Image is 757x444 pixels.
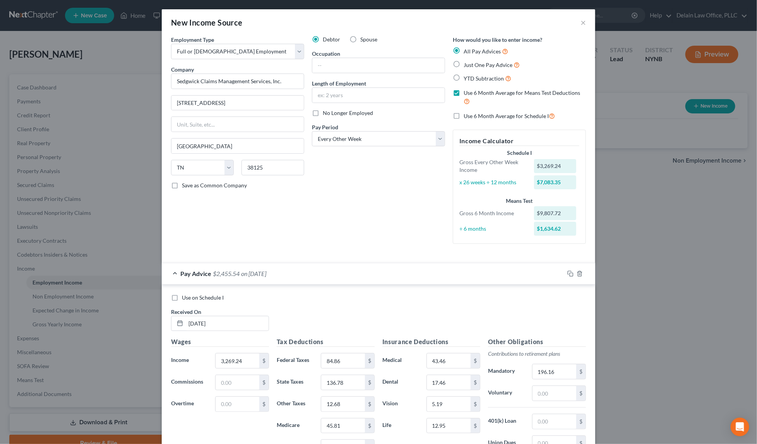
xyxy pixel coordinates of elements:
[471,397,480,411] div: $
[464,48,501,55] span: All Pay Advices
[180,270,211,277] span: Pay Advice
[216,397,259,411] input: 0.00
[171,17,243,28] div: New Income Source
[167,396,211,412] label: Overtime
[427,397,471,411] input: 0.00
[241,270,266,277] span: on [DATE]
[273,353,317,369] label: Federal Taxes
[321,397,365,411] input: 0.00
[365,353,374,368] div: $
[471,375,480,390] div: $
[277,337,375,347] h5: Tax Deductions
[171,66,194,73] span: Company
[216,375,259,390] input: 0.00
[273,396,317,412] label: Other Taxes
[182,294,224,301] span: Use on Schedule I
[167,375,211,390] label: Commissions
[312,124,338,130] span: Pay Period
[459,136,579,146] h5: Income Calculator
[464,75,504,82] span: YTD Subtraction
[382,337,480,347] h5: Insurance Deductions
[576,364,586,379] div: $
[216,353,259,368] input: 0.00
[323,110,373,116] span: No Longer Employed
[456,158,530,174] div: Gross Every Other Week Income
[459,197,579,205] div: Means Test
[312,79,366,87] label: Length of Employment
[213,270,240,277] span: $2,455.54
[427,418,471,433] input: 0.00
[321,353,365,368] input: 0.00
[171,139,304,153] input: Enter city...
[171,74,304,89] input: Search company by name...
[378,353,423,369] label: Medical
[533,386,576,401] input: 0.00
[259,397,269,411] div: $
[488,350,586,358] p: Contributions to retirement plans
[171,36,214,43] span: Employment Type
[360,36,377,43] span: Spouse
[378,418,423,434] label: Life
[581,18,586,27] button: ×
[171,309,201,315] span: Received On
[484,386,528,401] label: Voluntary
[484,414,528,429] label: 401(k) Loan
[182,182,247,189] span: Save as Common Company
[427,353,471,368] input: 0.00
[533,364,576,379] input: 0.00
[171,337,269,347] h5: Wages
[576,386,586,401] div: $
[321,418,365,433] input: 0.00
[241,160,304,175] input: Enter zip...
[171,96,304,110] input: Enter address...
[365,375,374,390] div: $
[427,375,471,390] input: 0.00
[273,375,317,390] label: State Taxes
[534,222,577,236] div: $1,634.62
[534,175,577,189] div: $7,083.35
[365,418,374,433] div: $
[273,418,317,434] label: Medicare
[171,117,304,132] input: Unit, Suite, etc...
[464,113,549,119] span: Use 6 Month Average for Schedule I
[312,88,445,103] input: ex: 2 years
[471,418,480,433] div: $
[464,62,512,68] span: Just One Pay Advice
[453,36,542,44] label: How would you like to enter income?
[471,353,480,368] div: $
[459,149,579,157] div: Schedule I
[731,418,749,436] div: Open Intercom Messenger
[365,397,374,411] div: $
[171,357,189,363] span: Income
[312,58,445,73] input: --
[456,225,530,233] div: ÷ 6 months
[488,337,586,347] h5: Other Obligations
[186,316,269,331] input: MM/DD/YYYY
[576,414,586,429] div: $
[259,375,269,390] div: $
[323,36,340,43] span: Debtor
[464,89,580,96] span: Use 6 Month Average for Means Test Deductions
[534,206,577,220] div: $9,807.72
[456,178,530,186] div: x 26 weeks ÷ 12 months
[534,159,577,173] div: $3,269.24
[533,414,576,429] input: 0.00
[321,375,365,390] input: 0.00
[484,364,528,379] label: Mandatory
[456,209,530,217] div: Gross 6 Month Income
[259,353,269,368] div: $
[378,375,423,390] label: Dental
[378,396,423,412] label: Vision
[312,50,340,58] label: Occupation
